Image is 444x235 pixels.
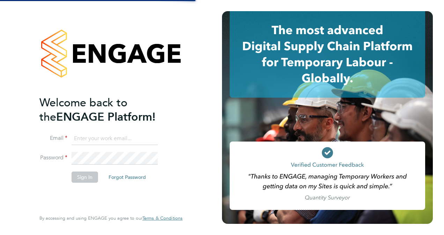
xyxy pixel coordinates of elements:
[39,135,67,142] label: Email
[39,215,183,221] span: By accessing and using ENGAGE you agree to our
[72,132,158,145] input: Enter your work email...
[39,96,176,124] h2: ENGAGE Platform!
[142,215,183,221] span: Terms & Conditions
[142,215,183,221] a: Terms & Conditions
[103,172,151,183] button: Forgot Password
[39,96,127,124] span: Welcome back to the
[39,154,67,161] label: Password
[72,172,98,183] button: Sign In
